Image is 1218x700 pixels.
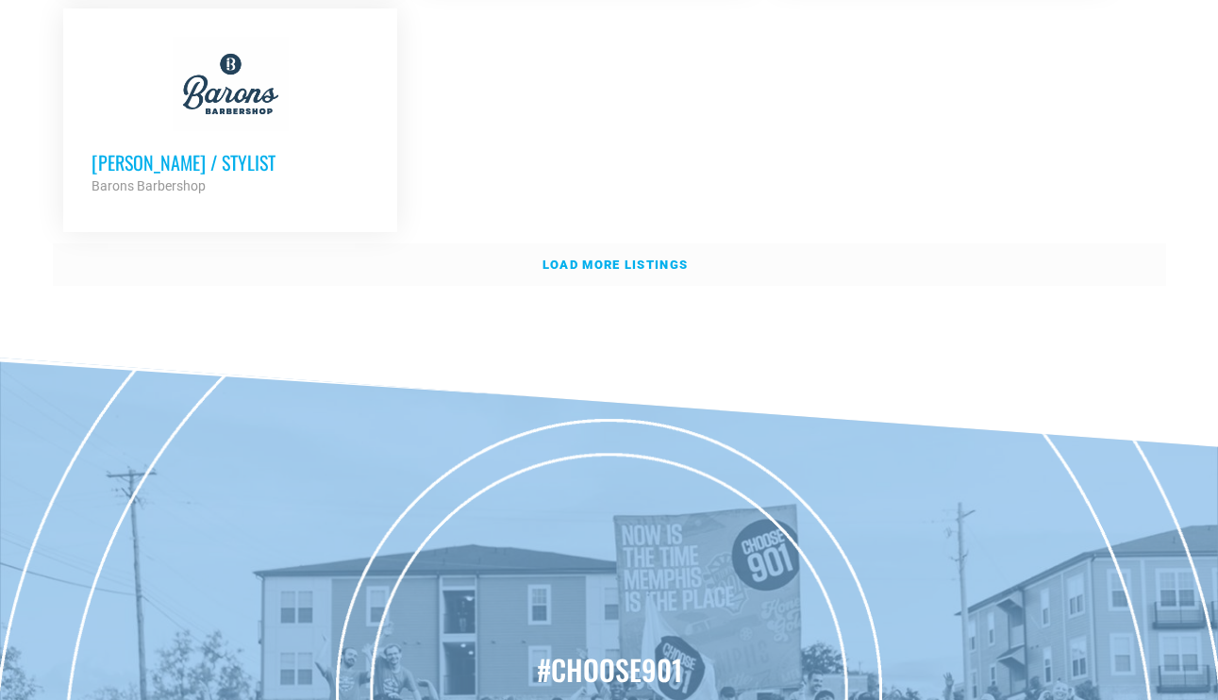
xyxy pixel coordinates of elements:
[9,650,1209,690] h2: #choose901
[53,243,1166,287] a: Load more listings
[542,258,688,272] strong: Load more listings
[92,178,206,193] strong: Barons Barbershop
[63,8,397,225] a: [PERSON_NAME] / Stylist Barons Barbershop
[92,150,369,175] h3: [PERSON_NAME] / Stylist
